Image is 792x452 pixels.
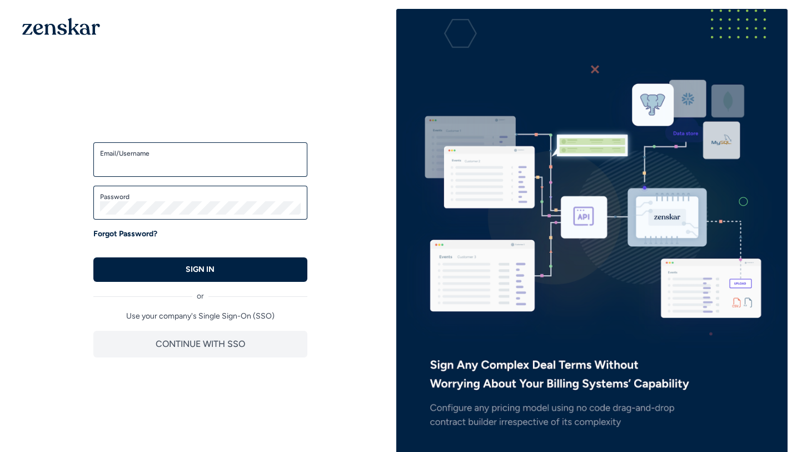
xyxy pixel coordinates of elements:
[22,18,100,35] img: 1OGAJ2xQqyY4LXKgY66KYq0eOWRCkrZdAb3gUhuVAqdWPZE9SRJmCz+oDMSn4zDLXe31Ii730ItAGKgCKgCCgCikA4Av8PJUP...
[93,229,157,240] a: Forgot Password?
[93,282,307,302] div: or
[100,192,301,201] label: Password
[93,257,307,282] button: SIGN IN
[93,311,307,322] p: Use your company's Single Sign-On (SSO)
[186,264,215,275] p: SIGN IN
[93,331,307,357] button: CONTINUE WITH SSO
[100,149,301,158] label: Email/Username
